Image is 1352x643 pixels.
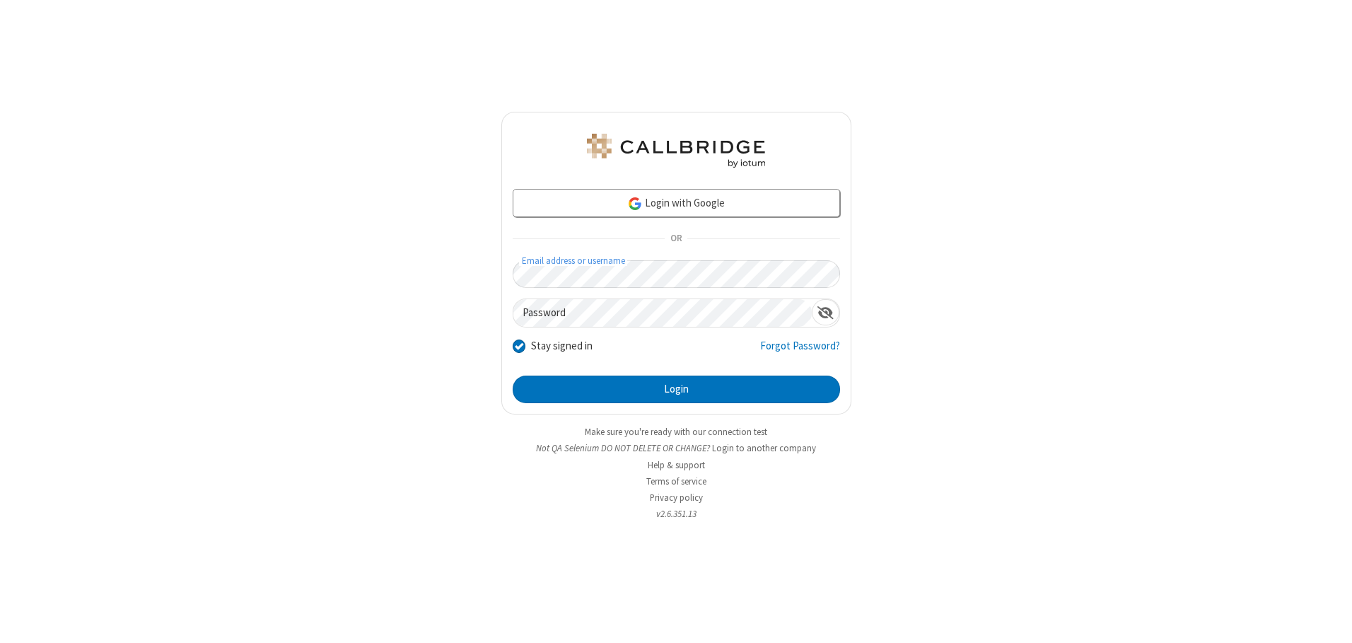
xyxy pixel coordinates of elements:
li: Not QA Selenium DO NOT DELETE OR CHANGE? [501,441,851,455]
input: Password [513,299,812,327]
input: Email address or username [513,260,840,288]
a: Terms of service [646,475,706,487]
img: QA Selenium DO NOT DELETE OR CHANGE [584,134,768,168]
button: Login to another company [712,441,816,455]
a: Make sure you're ready with our connection test [585,426,767,438]
a: Privacy policy [650,492,703,504]
img: google-icon.png [627,196,643,212]
a: Forgot Password? [760,338,840,365]
span: OR [665,229,687,249]
a: Login with Google [513,189,840,217]
li: v2.6.351.13 [501,507,851,521]
label: Stay signed in [531,338,593,354]
a: Help & support [648,459,705,471]
div: Show password [812,299,839,325]
button: Login [513,376,840,404]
